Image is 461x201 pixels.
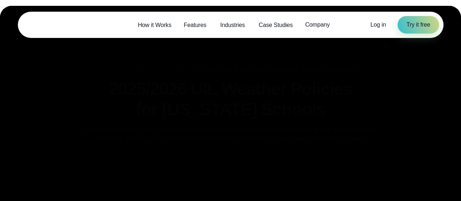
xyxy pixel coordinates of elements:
span: Case Studies [259,21,293,30]
span: Company [305,20,329,29]
span: Try it free [406,20,430,29]
a: How it Works [132,18,177,32]
a: Log in [371,20,386,29]
a: Case Studies [253,18,299,32]
span: Industries [220,21,245,30]
span: Log in [371,22,386,28]
span: How it Works [138,21,171,30]
span: Features [184,21,206,30]
a: Try it free [398,16,439,34]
